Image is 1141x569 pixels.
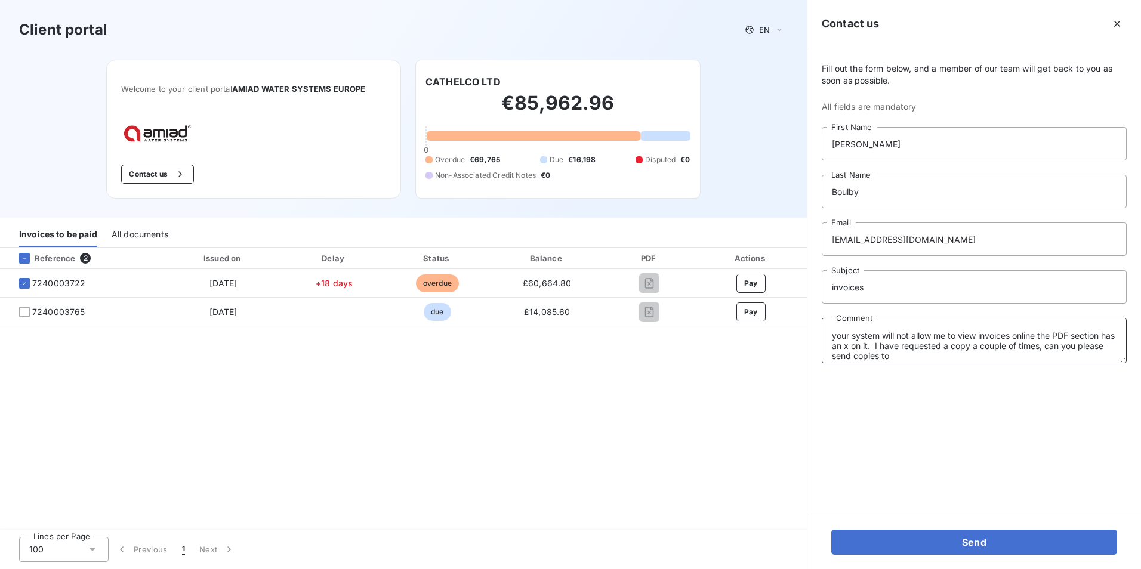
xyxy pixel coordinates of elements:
span: Fill out the form below, and a member of our team will get back to you as soon as possible. [822,63,1127,86]
span: 7240003765 [32,306,85,318]
div: PDF [607,252,693,264]
div: Balance [492,252,602,264]
span: +18 days [316,278,353,288]
div: Issued on [165,252,282,264]
div: Delay [286,252,383,264]
textarea: your system will not allow me to view invoices online the PDF section has an x on it. I have requ... [822,318,1127,363]
span: 0 [424,145,428,154]
span: €16,198 [568,154,596,165]
span: £14,085.60 [524,307,570,317]
span: Welcome to your client portal [121,84,386,94]
span: 7240003722 [32,277,86,289]
span: £60,664.80 [523,278,572,288]
span: 100 [29,543,44,555]
button: Contact us [121,165,193,184]
span: €69,765 [470,154,500,165]
span: AMIAD WATER SYSTEMS EUROPE [232,84,366,94]
h6: CATHELCO LTD [425,75,501,89]
button: Previous [109,537,175,562]
div: Reference [10,253,75,264]
span: [DATE] [209,307,238,317]
span: overdue [416,274,459,292]
button: Send [831,530,1117,555]
img: Company logo [121,122,198,146]
input: placeholder [822,270,1127,304]
h5: Contact us [822,16,880,32]
button: Pay [736,302,766,321]
span: 1 [182,543,185,555]
div: All documents [112,222,168,247]
span: Non-Associated Credit Notes [435,170,536,181]
span: All fields are mandatory [822,101,1127,113]
span: €0 [541,170,550,181]
span: 2 [80,253,91,264]
button: Next [192,537,242,562]
button: Pay [736,274,766,293]
span: Disputed [645,154,676,165]
input: placeholder [822,222,1127,256]
span: Overdue [435,154,465,165]
button: 1 [175,537,192,562]
span: €0 [680,154,690,165]
span: Due [550,154,563,165]
input: placeholder [822,175,1127,208]
span: [DATE] [209,278,238,288]
span: EN [759,25,770,35]
div: Invoices to be paid [19,222,97,247]
h3: Client portal [19,19,107,41]
span: due [424,303,451,321]
div: Status [387,252,488,264]
h2: €85,962.96 [425,91,690,127]
div: Actions [697,252,804,264]
input: placeholder [822,127,1127,160]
